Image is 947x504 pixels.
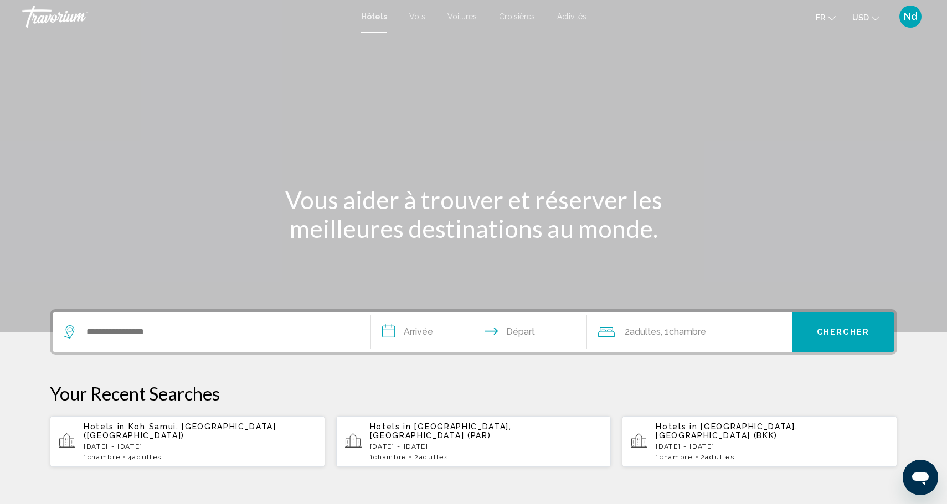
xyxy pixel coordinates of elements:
[904,11,918,22] span: Nd
[370,453,406,461] span: 1
[852,9,879,25] button: Change currency
[661,324,706,340] span: , 1
[903,460,938,495] iframe: Bouton de lancement de la fenêtre de messagerie
[656,422,797,440] span: [GEOGRAPHIC_DATA], [GEOGRAPHIC_DATA] (BKK)
[669,326,706,337] span: Chambre
[370,443,603,450] p: [DATE] - [DATE]
[22,6,350,28] a: Travorium
[792,312,894,352] button: Chercher
[630,326,661,337] span: Adultes
[50,415,325,467] button: Hotels in Koh Samui, [GEOGRAPHIC_DATA] ([GEOGRAPHIC_DATA])[DATE] - [DATE]1Chambre4Adultes
[419,453,449,461] span: Adultes
[447,12,477,21] a: Voitures
[705,453,734,461] span: Adultes
[84,443,316,450] p: [DATE] - [DATE]
[852,13,869,22] span: USD
[370,422,411,431] span: Hotels in
[53,312,894,352] div: Search widget
[84,453,120,461] span: 1
[656,422,697,431] span: Hotels in
[656,453,692,461] span: 1
[370,422,512,440] span: [GEOGRAPHIC_DATA], [GEOGRAPHIC_DATA] (PAR)
[336,415,611,467] button: Hotels in [GEOGRAPHIC_DATA], [GEOGRAPHIC_DATA] (PAR)[DATE] - [DATE]1Chambre2Adultes
[660,453,693,461] span: Chambre
[371,312,587,352] button: Check in and out dates
[88,453,121,461] span: Chambre
[587,312,792,352] button: Travelers: 2 adults, 0 children
[817,328,869,337] span: Chercher
[361,12,387,21] a: Hôtels
[373,453,406,461] span: Chambre
[622,415,897,467] button: Hotels in [GEOGRAPHIC_DATA], [GEOGRAPHIC_DATA] (BKK)[DATE] - [DATE]1Chambre2Adultes
[625,324,661,340] span: 2
[816,13,825,22] span: fr
[50,382,897,404] p: Your Recent Searches
[816,9,836,25] button: Change language
[128,453,161,461] span: 4
[266,185,681,243] h1: Vous aider à trouver et réserver les meilleures destinations au monde.
[132,453,162,461] span: Adultes
[656,443,888,450] p: [DATE] - [DATE]
[557,12,586,21] a: Activités
[499,12,535,21] a: Croisières
[84,422,276,440] span: Koh Samui, [GEOGRAPHIC_DATA] ([GEOGRAPHIC_DATA])
[409,12,425,21] a: Vols
[84,422,125,431] span: Hotels in
[896,5,925,28] button: User Menu
[701,453,734,461] span: 2
[414,453,448,461] span: 2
